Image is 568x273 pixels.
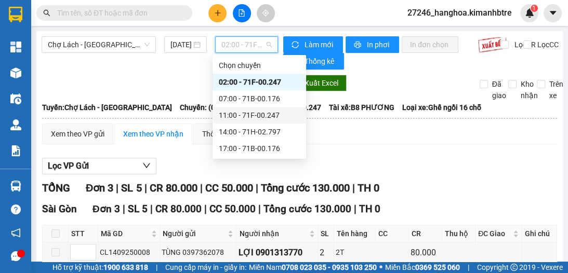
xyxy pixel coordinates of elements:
span: Tổng cước 130.000 [260,182,349,194]
span: Tài xế: B8 PHƯƠNG [329,102,394,113]
span: caret-down [548,8,558,18]
span: Người gửi [163,228,226,239]
img: 9k= [478,36,507,53]
div: Chọn chuyến [213,57,306,74]
span: CR 80.000 [155,203,202,215]
span: Chợ Lách - Sài Gòn [48,37,150,52]
div: 17:00 - 71B-00.176 [219,143,300,154]
span: printer [354,41,363,49]
span: Hỗ trợ kỹ thuật: [52,262,148,273]
span: notification [11,228,21,238]
span: Lọc VP Gửi [48,159,89,172]
strong: 1900 633 818 [103,263,148,271]
button: downloadXuất Excel [285,75,347,91]
img: warehouse-icon [10,119,21,130]
button: In đơn chọn [402,36,458,53]
span: message [11,251,21,261]
span: TH 0 [359,203,380,215]
span: question-circle [11,204,21,214]
span: Miền Bắc [385,262,460,273]
span: | [352,182,354,194]
th: STT [69,225,98,242]
button: syncLàm mới [283,36,343,53]
span: TỔNG [42,182,70,194]
img: logo-vxr [9,7,22,22]
img: warehouse-icon [10,181,21,192]
button: aim [257,4,275,22]
span: search [43,9,50,17]
div: 2T [336,247,374,258]
button: Lọc VP Gửi [42,158,156,174]
button: caret-down [544,4,562,22]
span: Mã GD [101,228,149,239]
div: 02:00 - 71F-00.247 [219,76,300,88]
span: SL 5 [121,182,141,194]
span: Người nhận [239,228,307,239]
span: TH 0 [357,182,379,194]
span: CC 50.000 [205,182,253,194]
span: In phơi [367,39,391,50]
span: Trên xe [545,78,567,101]
th: CC [376,225,409,242]
span: Loại xe: Ghế ngồi 16 chỗ [402,102,481,113]
span: CC 50.000 [209,203,256,215]
span: | [204,203,207,215]
td: CL1409250008 [98,242,160,263]
span: copyright [510,264,518,271]
div: 80.000 [411,246,440,259]
span: Miền Nam [249,262,377,273]
img: dashboard-icon [10,42,21,52]
span: CR 80.000 [149,182,197,194]
span: | [144,182,147,194]
span: | [123,203,125,215]
div: CL1409250008 [100,247,158,258]
span: aim [262,9,269,17]
span: | [468,262,469,273]
span: | [258,203,261,215]
div: Xem theo VP gửi [51,128,104,140]
button: bar-chartThống kê [283,53,344,70]
span: 02:00 - 71F-00.247 [221,37,272,52]
button: plus [208,4,227,22]
span: Chuyến: (02:00 [DATE]) [180,102,256,113]
span: ⚪️ [379,265,382,269]
span: | [255,182,258,194]
div: 14:00 - 71H-02.797 [219,126,300,138]
b: Tuyến: Chợ Lách - [GEOGRAPHIC_DATA] [42,103,172,112]
span: | [150,203,153,215]
span: | [200,182,202,194]
span: Đơn 3 [93,203,120,215]
div: Xem theo VP nhận [123,128,183,140]
img: warehouse-icon [10,93,21,104]
span: 1 [532,5,536,12]
span: file-add [238,9,245,17]
sup: 1 [531,5,538,12]
span: Đơn 3 [86,182,113,194]
span: Lọc CC [533,39,560,50]
span: down [142,161,151,170]
span: Kho nhận [517,78,542,101]
span: Đã giao [488,78,510,101]
button: file-add [233,4,251,22]
span: Sài Gòn [42,203,77,215]
img: icon-new-feature [525,8,534,18]
th: Tên hàng [334,225,376,242]
span: SL 5 [128,203,148,215]
span: sync [292,41,300,49]
input: 15/09/2025 [170,39,191,50]
strong: 0708 023 035 - 0935 103 250 [282,263,377,271]
div: 2 [320,246,332,259]
th: SL [318,225,334,242]
th: Thu hộ [442,225,475,242]
span: Thống kê [305,56,336,67]
span: | [116,182,118,194]
input: Tìm tên, số ĐT hoặc mã đơn [57,7,180,19]
div: Thống kê [202,128,232,140]
div: Chọn chuyến [219,60,300,71]
img: warehouse-icon [10,67,21,78]
button: printerIn phơi [346,36,399,53]
span: 27246_hanghoa.kimanhbtre [399,6,520,19]
strong: 0369 525 060 [415,263,460,271]
div: LỢI 0901313770 [238,246,316,259]
span: Tổng cước 130.000 [263,203,351,215]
